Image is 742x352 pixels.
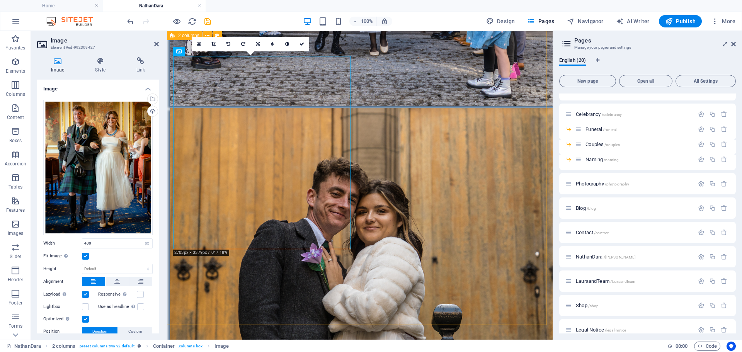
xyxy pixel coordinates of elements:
[98,302,137,311] label: Use as headline
[9,300,22,306] p: Footer
[51,44,143,51] h3: Element #ed-992309427
[44,17,102,26] img: Editor Logo
[588,304,599,308] span: /shop
[665,17,696,25] span: Publish
[709,326,716,333] div: Duplicate
[43,252,82,261] label: Fit image
[37,57,81,73] h4: Image
[51,37,159,44] h2: Image
[483,15,518,27] div: Design (Ctrl+Alt+Y)
[709,156,716,163] div: Duplicate
[727,342,736,351] button: Usercentrics
[698,156,705,163] div: Settings
[43,241,82,245] label: Width
[721,253,727,260] div: Remove
[203,17,212,26] button: save
[564,15,607,27] button: Navigator
[280,37,294,51] a: Greyscale
[6,68,26,74] p: Elements
[221,37,236,51] a: Rotate left 90°
[9,184,22,190] p: Tables
[709,126,716,133] div: Duplicate
[349,17,377,26] button: 100%
[709,302,716,309] div: Duplicate
[52,342,75,351] span: Click to select. Double-click to edit
[574,44,720,51] h3: Manage your pages and settings
[676,342,688,351] span: 00 00
[574,37,736,44] h2: Pages
[9,323,22,329] p: Forms
[192,37,206,51] a: Select files from the file manager, stock photos, or upload file(s)
[559,57,736,72] div: Language Tabs
[574,112,694,117] div: Celebrancy/celebrancy
[6,91,25,97] p: Columns
[128,327,142,336] span: Custom
[236,37,250,51] a: Rotate right 90°
[559,75,616,87] button: New page
[574,181,694,186] div: Photography/photography
[698,229,705,236] div: Settings
[8,277,23,283] p: Header
[10,253,22,260] p: Slider
[7,114,24,121] p: Content
[721,302,727,309] div: Remove
[698,278,705,284] div: Settings
[721,141,727,148] div: Remove
[576,111,622,117] span: Click to open page
[604,158,619,162] span: /naming
[721,326,727,333] div: Remove
[188,17,197,26] i: Reload page
[576,230,609,235] span: Click to open page
[576,303,599,308] span: Click to open page
[698,141,705,148] div: Settings
[604,143,620,147] span: /couples
[605,328,626,332] span: /legal-notice
[576,205,596,211] span: Click to open page
[103,2,206,10] h4: NathanDara
[576,327,626,333] span: Click to open page
[709,141,716,148] div: Duplicate
[698,111,705,117] div: Settings
[583,142,694,147] div: Couples/couples
[126,17,135,26] i: Undo: Change image (Ctrl+Z)
[574,279,694,284] div: LauraandTeam/lauraandteam
[708,15,739,27] button: More
[559,56,586,66] span: English (20)
[709,111,716,117] div: Duplicate
[203,17,212,26] i: Save (Ctrl+S)
[709,253,716,260] div: Duplicate
[361,17,373,26] h6: 100%
[698,253,705,260] div: Settings
[6,342,41,351] a: Click to cancel selection. Double-click to open Pages
[483,15,518,27] button: Design
[9,138,22,144] p: Boxes
[709,205,716,211] div: Duplicate
[623,79,669,83] span: Open all
[5,45,25,51] p: Favorites
[585,156,619,162] span: Click to open page
[721,278,727,284] div: Remove
[486,17,515,25] span: Design
[153,342,175,351] span: Container
[574,254,694,259] div: NathanDara/[PERSON_NAME]
[52,342,228,351] nav: breadcrumb
[43,100,153,235] div: weddingnew-1-I8S-P1ZnNfX4pFJhe1Vzdw.jpg
[294,37,309,51] a: Confirm ( Ctrl ⏎ )
[138,344,141,348] i: This element is a customizable preset
[92,327,107,336] span: Direction
[698,205,705,211] div: Settings
[574,303,694,308] div: Shop/shop
[698,180,705,187] div: Settings
[206,37,221,51] a: Crop mode
[603,128,616,132] span: /funeral
[721,156,727,163] div: Remove
[698,126,705,133] div: Settings
[6,207,25,213] p: Features
[721,180,727,187] div: Remove
[709,180,716,187] div: Duplicate
[709,229,716,236] div: Duplicate
[676,75,736,87] button: All Settings
[613,15,653,27] button: AI Writer
[265,37,280,51] a: Blur
[587,206,596,211] span: /blog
